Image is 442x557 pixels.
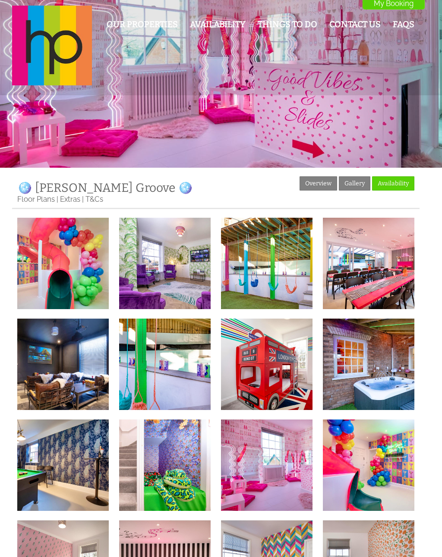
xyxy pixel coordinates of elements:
a: Things To Do [258,19,317,29]
img: Leaf Lounge [119,218,211,309]
a: Overview [300,176,337,191]
img: drinks room [323,419,414,511]
a: FAQs [393,19,414,29]
img: Hot tub [323,319,414,410]
img: Pool table [17,419,109,511]
a: Gallery [339,176,370,191]
a: Floor Plans [17,195,55,203]
img: slide [17,218,109,309]
img: Cinema [17,319,109,410]
a: Contact Us [329,19,381,29]
img: Snake pit ball room [119,419,211,511]
a: Availability [190,19,246,29]
img: London Boy room [221,319,313,410]
a: T&Cs [85,195,103,203]
img: Swimming pool [119,319,211,410]
a: Extras [60,195,80,203]
a: Our Properties [107,19,178,29]
a: 🪩 [PERSON_NAME] Groove 🪩 [17,181,193,195]
img: Halula Properties [12,6,92,85]
a: Availability [372,176,414,191]
img: kitchen [323,218,414,309]
img: swings [221,218,313,309]
img: glam room [221,419,313,511]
